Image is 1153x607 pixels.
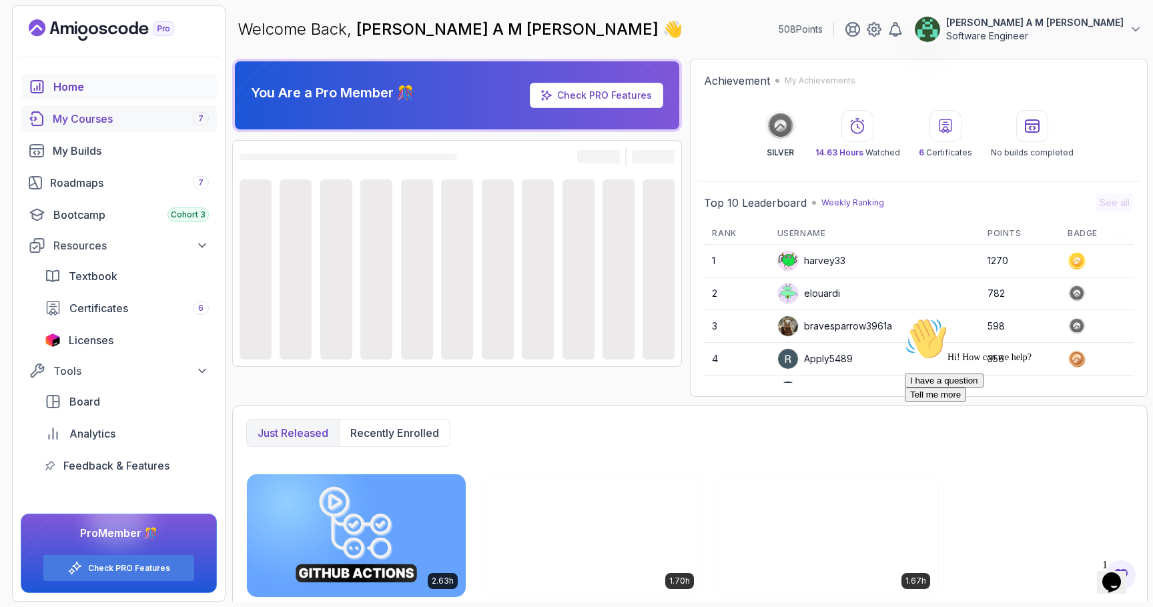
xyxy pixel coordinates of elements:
button: I have a question [5,61,84,75]
p: Welcome Back, [238,19,683,40]
span: Analytics [69,426,115,442]
span: Licenses [69,332,113,348]
img: CI/CD with GitHub Actions card [247,474,466,597]
div: Roadmaps [50,175,209,191]
img: user profile image [778,382,798,402]
a: courses [21,105,217,132]
a: builds [21,137,217,164]
p: Recently enrolled [350,425,439,441]
img: default monster avatar [778,283,798,303]
button: Resources [21,233,217,257]
p: 2.63h [432,576,454,586]
a: home [21,73,217,100]
img: jetbrains icon [45,334,61,347]
a: feedback [37,452,217,479]
iframe: chat widget [899,312,1140,547]
div: CoderForReal [777,381,865,402]
img: :wave: [5,5,48,48]
iframe: chat widget [1097,554,1140,594]
div: Apply5489 [777,348,853,370]
p: SILVER [767,147,794,158]
button: user profile image[PERSON_NAME] A M [PERSON_NAME]Software Engineer [914,16,1142,43]
a: Check PRO Features [530,83,663,108]
span: [PERSON_NAME] A M [PERSON_NAME] [356,19,663,39]
img: user profile image [915,17,940,42]
th: Points [980,223,1060,245]
th: Username [769,223,980,245]
div: Resources [53,237,209,253]
a: Check PRO Features [88,563,170,574]
td: 3 [704,310,769,343]
span: Cohort 3 [171,209,206,220]
button: Recently enrolled [339,420,450,446]
div: elouardi [777,283,840,304]
p: [PERSON_NAME] A M [PERSON_NAME] [946,16,1124,29]
p: Just released [258,425,328,441]
a: bootcamp [21,201,217,228]
div: bravesparrow3961a [777,316,892,337]
span: 7 [198,113,204,124]
span: Feedback & Features [63,458,169,474]
p: No builds completed [991,147,1074,158]
img: Database Design & Implementation card [483,474,702,597]
div: Bootcamp [53,207,209,223]
td: 1 [704,245,769,277]
span: Certificates [69,300,128,316]
td: 5 [704,376,769,408]
p: Weekly Ranking [821,197,884,208]
td: 782 [980,277,1060,310]
button: Tell me more [5,75,67,89]
p: 1.70h [669,576,690,586]
span: 7 [198,177,204,188]
div: My Courses [53,111,209,127]
p: Watched [815,147,900,158]
span: Textbook [69,268,117,284]
span: 👋 [662,18,684,41]
p: Certificates [919,147,972,158]
a: textbook [37,263,217,289]
img: user profile image [778,316,798,336]
button: Just released [247,420,339,446]
td: 4 [704,343,769,376]
td: 2 [704,277,769,310]
div: My Builds [53,143,209,159]
p: My Achievements [785,75,855,86]
a: Landing page [29,19,205,41]
span: 6 [198,303,204,314]
a: Check PRO Features [557,89,652,101]
img: default monster avatar [778,251,798,271]
h2: Achievement [704,73,770,89]
p: 1.67h [905,576,926,586]
span: Hi! How can we help? [5,40,132,50]
td: 1270 [980,245,1060,277]
button: See all [1096,193,1134,212]
h2: Top 10 Leaderboard [704,195,807,211]
div: Tools [53,363,209,379]
div: 👋Hi! How can we help?I have a questionTell me more [5,5,246,89]
a: licenses [37,327,217,354]
a: analytics [37,420,217,447]
span: 6 [919,147,924,157]
span: 14.63 Hours [815,147,863,157]
button: Check PRO Features [43,554,195,582]
span: Board [69,394,100,410]
img: user profile image [778,349,798,369]
a: board [37,388,217,415]
p: You Are a Pro Member 🎊 [251,83,414,102]
div: Home [53,79,209,95]
a: certificates [37,295,217,322]
p: Software Engineer [946,29,1124,43]
button: Tools [21,359,217,383]
th: Badge [1060,223,1134,245]
img: Java Integration Testing card [719,474,938,597]
p: 508 Points [779,23,823,36]
td: 598 [980,310,1060,343]
th: Rank [704,223,769,245]
a: roadmaps [21,169,217,196]
div: harvey33 [777,250,845,271]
